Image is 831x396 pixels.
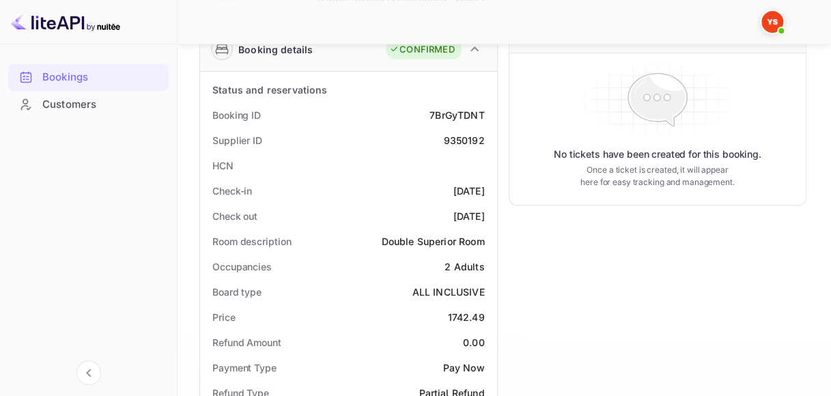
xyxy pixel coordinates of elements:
img: Yandex Support [761,11,783,33]
div: Customers [42,97,162,113]
div: HCN [212,158,234,173]
div: Refund Amount [212,335,281,350]
div: Check out [212,209,257,223]
div: Occupancies [212,259,272,274]
div: Price [212,310,236,324]
div: 2 Adults [445,259,484,274]
div: Booking ID [212,108,261,122]
div: Double Superior Room [382,234,485,249]
div: Bookings [42,70,162,85]
div: 9350192 [443,133,484,147]
div: Payment Type [212,360,277,375]
div: 1742.49 [447,310,484,324]
div: Pay Now [442,360,484,375]
div: Customers [8,91,169,118]
div: [DATE] [453,209,485,223]
p: Once a ticket is created, it will appear here for easy tracking and management. [579,164,736,188]
div: 7BrGyTDNT [429,108,484,122]
div: CONFIRMED [389,43,454,57]
div: Board type [212,285,262,299]
div: Supplier ID [212,133,262,147]
img: LiteAPI logo [11,11,120,33]
div: Room description [212,234,291,249]
p: No tickets have been created for this booking. [554,147,761,161]
div: Bookings [8,64,169,91]
div: Check-in [212,184,252,198]
div: 0.00 [463,335,485,350]
button: Collapse navigation [76,360,101,385]
a: Bookings [8,64,169,89]
div: Booking details [238,42,313,57]
div: ALL INCLUSIVE [412,285,485,299]
div: [DATE] [453,184,485,198]
a: Customers [8,91,169,117]
div: Status and reservations [212,83,327,97]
